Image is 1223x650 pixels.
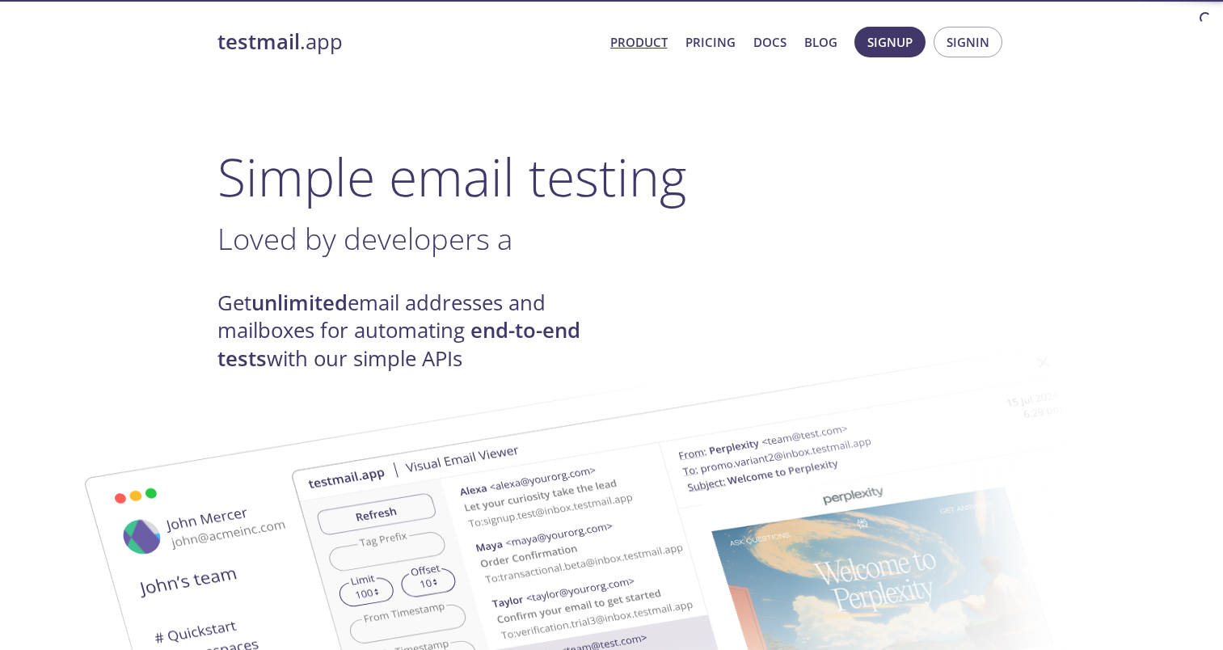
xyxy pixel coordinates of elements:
[685,32,736,53] a: Pricing
[947,32,989,53] span: Signin
[217,316,580,372] strong: end-to-end tests
[217,146,1006,208] h1: Simple email testing
[804,32,837,53] a: Blog
[610,32,668,53] a: Product
[217,27,300,56] strong: testmail
[934,27,1002,57] button: Signin
[854,27,926,57] button: Signup
[217,289,612,373] h4: Get email addresses and mailboxes for automating with our simple APIs
[251,289,348,317] strong: unlimited
[217,218,512,259] span: Loved by developers a
[217,28,597,56] a: testmail.app
[753,32,787,53] a: Docs
[867,32,913,53] span: Signup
